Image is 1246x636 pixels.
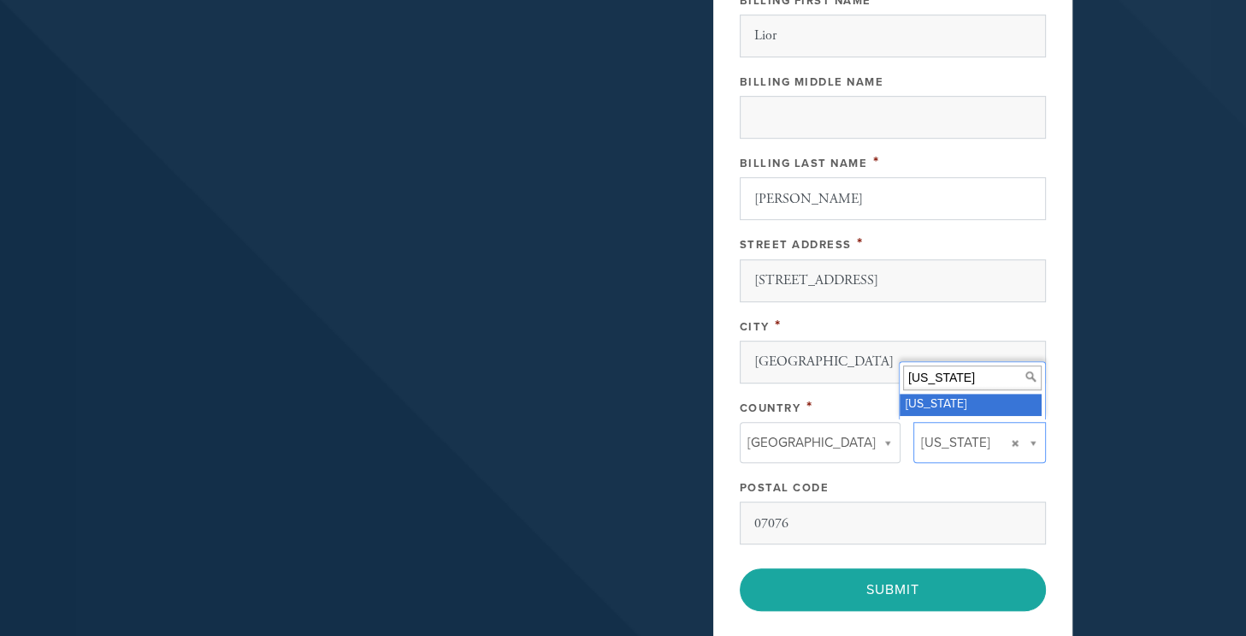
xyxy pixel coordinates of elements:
a: [US_STATE] [913,422,1046,463]
span: This field is required. [873,152,880,171]
label: City [740,320,770,334]
div: [US_STATE] [900,394,1042,416]
span: [GEOGRAPHIC_DATA] [747,431,876,454]
label: Billing Last Name [740,157,868,170]
span: This field is required. [806,397,813,416]
a: [GEOGRAPHIC_DATA] [740,422,901,463]
label: Street Address [740,238,852,252]
span: This field is required. [775,316,782,335]
label: Billing Middle Name [740,75,884,89]
input: Submit [740,568,1046,611]
label: Country [740,401,801,415]
label: Postal Code [740,481,830,495]
span: [US_STATE] [921,431,990,454]
span: This field is required. [857,234,864,253]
